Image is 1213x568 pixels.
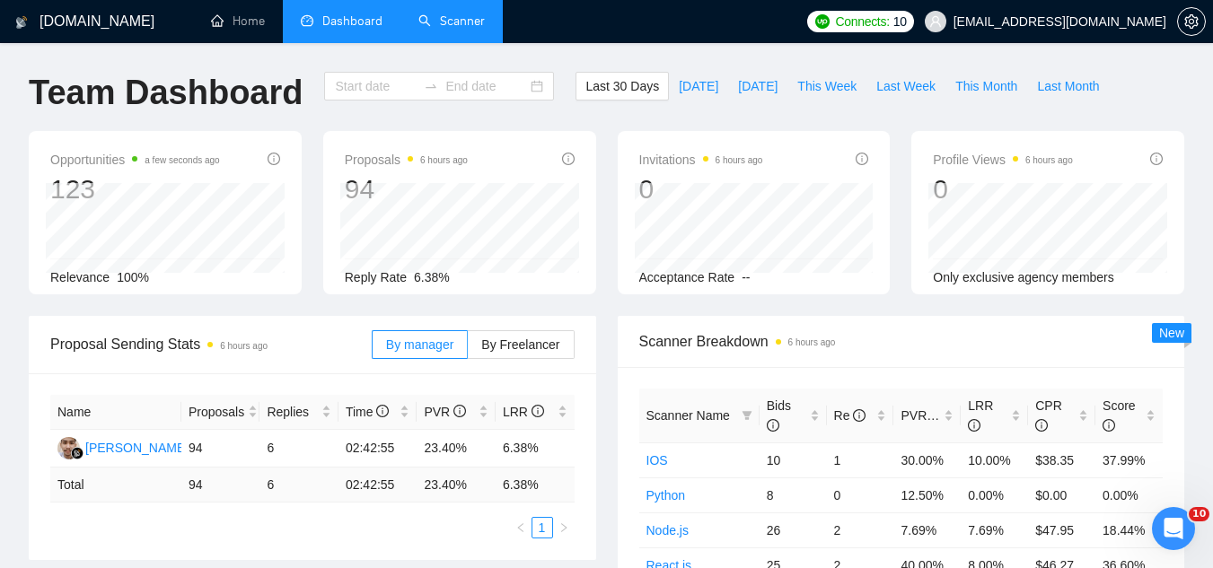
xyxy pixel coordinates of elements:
[760,512,827,547] td: 26
[57,440,189,454] a: AI[PERSON_NAME]
[50,270,110,284] span: Relevance
[345,270,407,284] span: Reply Rate
[893,477,961,512] td: 12.50%
[562,153,575,165] span: info-circle
[417,468,496,502] td: 23.40 %
[503,405,544,419] span: LRR
[453,405,466,417] span: info-circle
[386,337,453,352] span: By manager
[50,468,181,502] td: Total
[50,172,220,206] div: 123
[338,430,418,468] td: 02:42:55
[716,155,763,165] time: 6 hours ago
[50,333,372,355] span: Proposal Sending Stats
[532,517,553,538] li: 1
[728,72,787,100] button: [DATE]
[424,79,438,93] span: to
[181,395,260,430] th: Proposals
[1177,14,1206,29] a: setting
[646,488,686,502] a: Python
[259,430,338,468] td: 6
[742,410,752,421] span: filter
[576,72,669,100] button: Last 30 Days
[418,13,485,29] a: searchScanner
[553,517,575,538] button: right
[515,522,526,533] span: left
[893,12,907,31] span: 10
[211,13,265,29] a: homeHome
[510,517,532,538] li: Previous Page
[414,270,450,284] span: 6.38%
[955,76,1017,96] span: This Month
[220,341,268,351] time: 6 hours ago
[968,419,980,432] span: info-circle
[267,402,318,422] span: Replies
[481,337,559,352] span: By Freelancer
[856,153,868,165] span: info-circle
[876,76,936,96] span: Last Week
[1028,512,1095,547] td: $47.95
[1028,477,1095,512] td: $0.00
[145,155,219,165] time: a few seconds ago
[933,172,1073,206] div: 0
[933,270,1114,284] span: Only exclusive agency members
[646,408,730,423] span: Scanner Name
[1028,442,1095,477] td: $38.35
[71,447,84,459] img: gigradar-bm.png
[420,155,468,165] time: 6 hours ago
[15,8,28,37] img: logo
[1177,7,1206,36] button: setting
[760,477,827,512] td: 8
[1027,72,1109,100] button: Last Month
[496,468,575,502] td: 6.38 %
[901,408,943,423] span: PVR
[417,430,496,468] td: 23.40%
[532,518,552,537] a: 1
[445,76,527,96] input: End date
[866,72,945,100] button: Last Week
[1035,398,1062,433] span: CPR
[346,405,389,419] span: Time
[1095,477,1163,512] td: 0.00%
[787,72,866,100] button: This Week
[117,270,149,284] span: 100%
[961,512,1028,547] td: 7.69%
[376,405,389,417] span: info-circle
[639,172,763,206] div: 0
[738,402,756,429] span: filter
[827,512,894,547] td: 2
[853,409,866,422] span: info-circle
[57,437,80,459] img: AI
[835,12,889,31] span: Connects:
[345,149,468,170] span: Proposals
[345,172,468,206] div: 94
[335,76,417,96] input: Start date
[893,442,961,477] td: 30.00%
[558,522,569,533] span: right
[29,72,303,114] h1: Team Dashboard
[929,15,942,28] span: user
[639,149,763,170] span: Invitations
[1178,14,1205,29] span: setting
[893,512,961,547] td: 7.69%
[301,14,313,27] span: dashboard
[1037,76,1099,96] span: Last Month
[1152,507,1195,550] iframe: Intercom live chat
[1103,419,1115,432] span: info-circle
[797,76,857,96] span: This Week
[742,270,750,284] span: --
[961,477,1028,512] td: 0.00%
[788,337,836,347] time: 6 hours ago
[639,270,735,284] span: Acceptance Rate
[1159,326,1184,340] span: New
[424,405,466,419] span: PVR
[669,72,728,100] button: [DATE]
[834,408,866,423] span: Re
[181,468,260,502] td: 94
[585,76,659,96] span: Last 30 Days
[827,442,894,477] td: 1
[50,395,181,430] th: Name
[259,395,338,430] th: Replies
[639,330,1164,353] span: Scanner Breakdown
[496,430,575,468] td: 6.38%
